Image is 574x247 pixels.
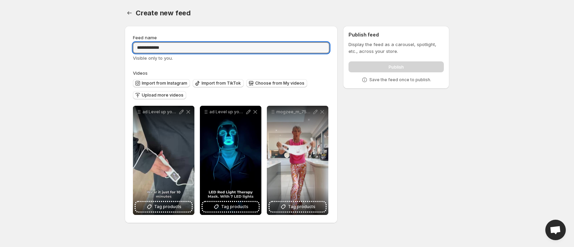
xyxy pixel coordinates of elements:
button: Import from Instagram [133,79,190,87]
div: Open chat [545,220,566,240]
span: Tag products [154,203,181,210]
h2: Publish feed [348,31,444,38]
button: Import from TikTok [193,79,244,87]
button: Upload more videos [133,91,186,99]
p: ad Level up your skincare game with [PERSON_NAME] LED red [MEDICAL_DATA] maskWith 7 - Trimaaa [142,109,178,115]
span: Tag products [288,203,315,210]
span: Choose from My videos [255,81,304,86]
span: Create new feed [136,9,191,17]
button: Settings [125,8,134,18]
span: Import from TikTok [202,81,241,86]
span: Visible only to you. [133,55,173,61]
div: mogzee_m_7530898850140212502Tag products [267,106,328,215]
button: Tag products [203,202,259,212]
p: mogzee_m_7530898850140212502 [276,109,312,115]
span: Videos [133,70,148,76]
button: Tag products [136,202,192,212]
div: ad Level up your skincare game with [PERSON_NAME] LED red [MEDICAL_DATA] maskWith 7 - TrimaaaTag ... [133,106,194,215]
p: Save the feed once to publish. [369,77,431,83]
p: ad Level up your skincare game with [PERSON_NAME] megelinofficial LED red [MEDICAL_DATA] maskWith... [209,109,245,115]
div: ad Level up your skincare game with [PERSON_NAME] megelinofficial LED red [MEDICAL_DATA] maskWith... [200,106,261,215]
span: Upload more videos [142,92,183,98]
span: Tag products [221,203,248,210]
button: Choose from My videos [246,79,307,87]
p: Display the feed as a carousel, spotlight, etc., across your store. [348,41,444,55]
span: Import from Instagram [142,81,187,86]
span: Feed name [133,35,157,40]
button: Tag products [270,202,326,212]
